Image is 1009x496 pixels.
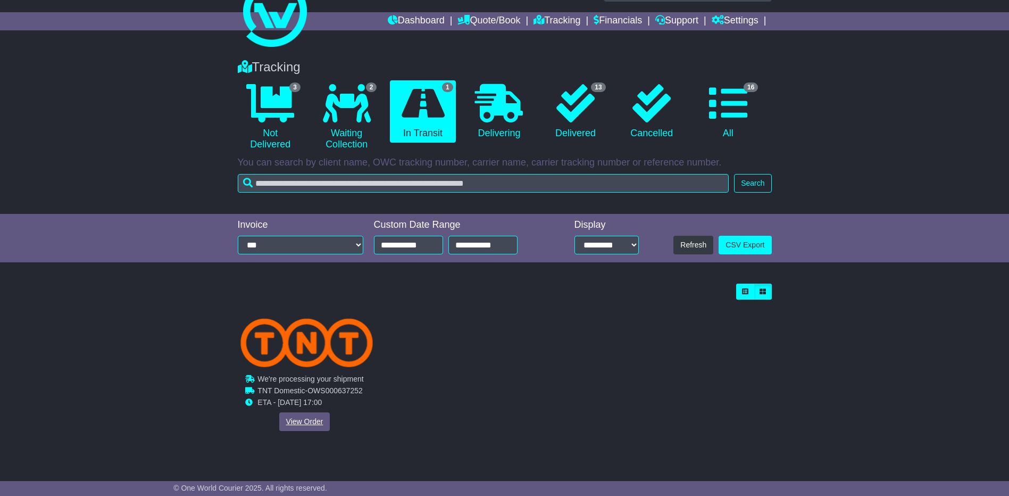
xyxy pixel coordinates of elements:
a: 16 All [695,80,761,143]
a: View Order [279,412,330,431]
a: Dashboard [388,12,445,30]
img: TNT_Domestic.png [240,318,372,367]
span: © One World Courier 2025. All rights reserved. [173,484,327,492]
a: Cancelled [619,80,685,143]
span: 13 [591,82,605,92]
a: Quote/Book [457,12,520,30]
span: 16 [744,82,758,92]
span: 1 [442,82,453,92]
button: Search [734,174,771,193]
p: You can search by client name, OWC tracking number, carrier name, carrier tracking number or refe... [238,157,772,169]
button: Refresh [673,236,713,254]
div: Display [574,219,639,231]
span: OWS000637252 [307,386,363,395]
span: We're processing your shipment [257,375,363,383]
a: Settings [712,12,758,30]
td: - [257,386,363,398]
a: Delivering [466,80,532,143]
div: Invoice [238,219,363,231]
span: 3 [289,82,301,92]
span: ETA - [DATE] 17:00 [257,398,322,407]
a: 13 Delivered [543,80,608,143]
a: 2 Waiting Collection [314,80,379,154]
a: CSV Export [719,236,771,254]
div: Tracking [232,60,777,75]
a: Support [655,12,698,30]
a: Financials [594,12,642,30]
div: Custom Date Range [374,219,545,231]
span: TNT Domestic [257,386,305,395]
span: 2 [366,82,377,92]
a: Tracking [533,12,580,30]
a: 3 Not Delivered [238,80,303,154]
a: 1 In Transit [390,80,455,143]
